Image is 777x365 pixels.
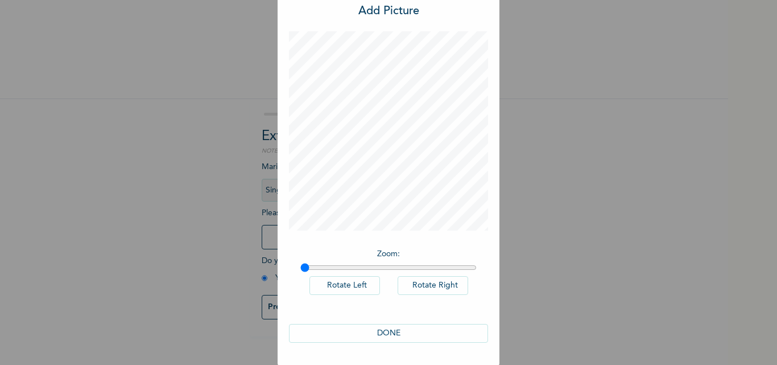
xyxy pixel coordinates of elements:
p: Zoom : [300,248,477,260]
span: Please add a recent Passport Photograph [262,209,466,255]
button: DONE [289,324,488,343]
button: Rotate Left [309,276,380,295]
button: Rotate Right [398,276,468,295]
h3: Add Picture [358,3,419,20]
